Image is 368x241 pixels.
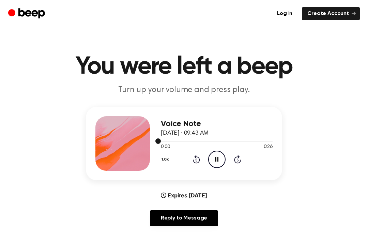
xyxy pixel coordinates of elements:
[53,85,315,96] p: Turn up your volume and press play.
[10,55,358,79] h1: You were left a beep
[161,154,171,165] button: 1.0x
[302,7,360,20] a: Create Account
[150,210,218,226] a: Reply to Message
[161,119,273,129] h3: Voice Note
[272,7,298,20] a: Log in
[264,144,273,151] span: 0:26
[8,7,47,20] a: Beep
[161,144,170,151] span: 0:00
[161,191,207,199] div: Expires [DATE]
[161,130,209,136] span: [DATE] · 09:43 AM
